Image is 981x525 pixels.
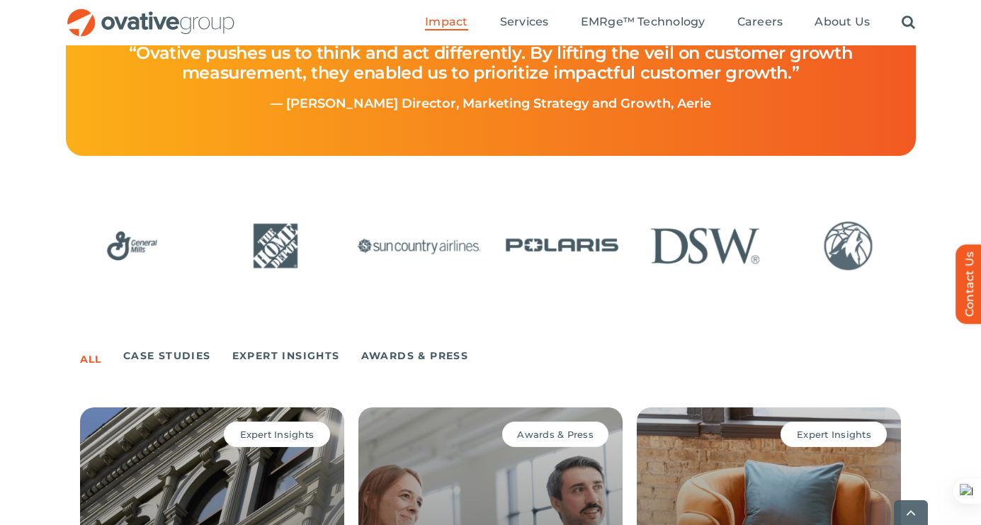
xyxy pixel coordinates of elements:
div: 12 / 24 [781,218,915,276]
span: About Us [815,15,870,29]
a: Services [500,15,549,30]
span: EMRge™ Technology [581,15,705,29]
a: OG_Full_horizontal_RGB [66,7,236,21]
div: 11 / 24 [638,218,772,276]
p: — [PERSON_NAME] Director, Marketing Strategy and Growth, Aerie [99,97,883,111]
a: Search [902,15,915,30]
span: Services [500,15,549,29]
div: 9 / 24 [352,218,486,276]
h4: “Ovative pushes us to think and act differently. By lifting the veil on customer growth measureme... [99,29,883,97]
a: Awards & Press [361,346,469,366]
a: Expert Insights [232,346,340,366]
a: About Us [815,15,870,30]
ul: Post Filters [80,343,902,368]
a: All [80,349,102,369]
div: 8 / 24 [208,218,342,276]
a: EMRge™ Technology [581,15,705,30]
span: Impact [425,15,467,29]
div: 7 / 24 [65,218,199,276]
a: Case Studies [123,346,211,366]
a: Careers [737,15,783,30]
a: Impact [425,15,467,30]
div: 10 / 24 [495,218,629,276]
span: Careers [737,15,783,29]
